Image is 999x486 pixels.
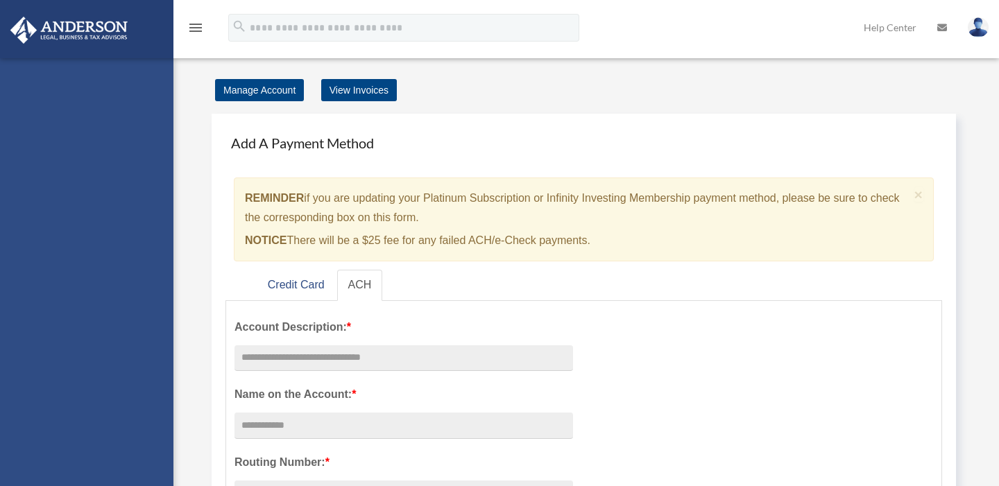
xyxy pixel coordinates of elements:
i: search [232,19,247,34]
span: × [914,186,923,202]
h4: Add A Payment Method [225,128,942,158]
div: if you are updating your Platinum Subscription or Infinity Investing Membership payment method, p... [234,177,934,261]
strong: REMINDER [245,192,304,204]
a: Credit Card [257,270,336,301]
button: Close [914,187,923,202]
label: Name on the Account: [234,385,573,404]
img: User Pic [968,17,989,37]
i: menu [187,19,204,36]
a: Manage Account [215,79,304,101]
a: View Invoices [321,79,397,101]
a: menu [187,24,204,36]
img: Anderson Advisors Platinum Portal [6,17,132,44]
p: There will be a $25 fee for any failed ACH/e-Check payments. [245,231,909,250]
label: Routing Number: [234,453,573,472]
label: Account Description: [234,318,573,337]
strong: NOTICE [245,234,287,246]
a: ACH [337,270,383,301]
